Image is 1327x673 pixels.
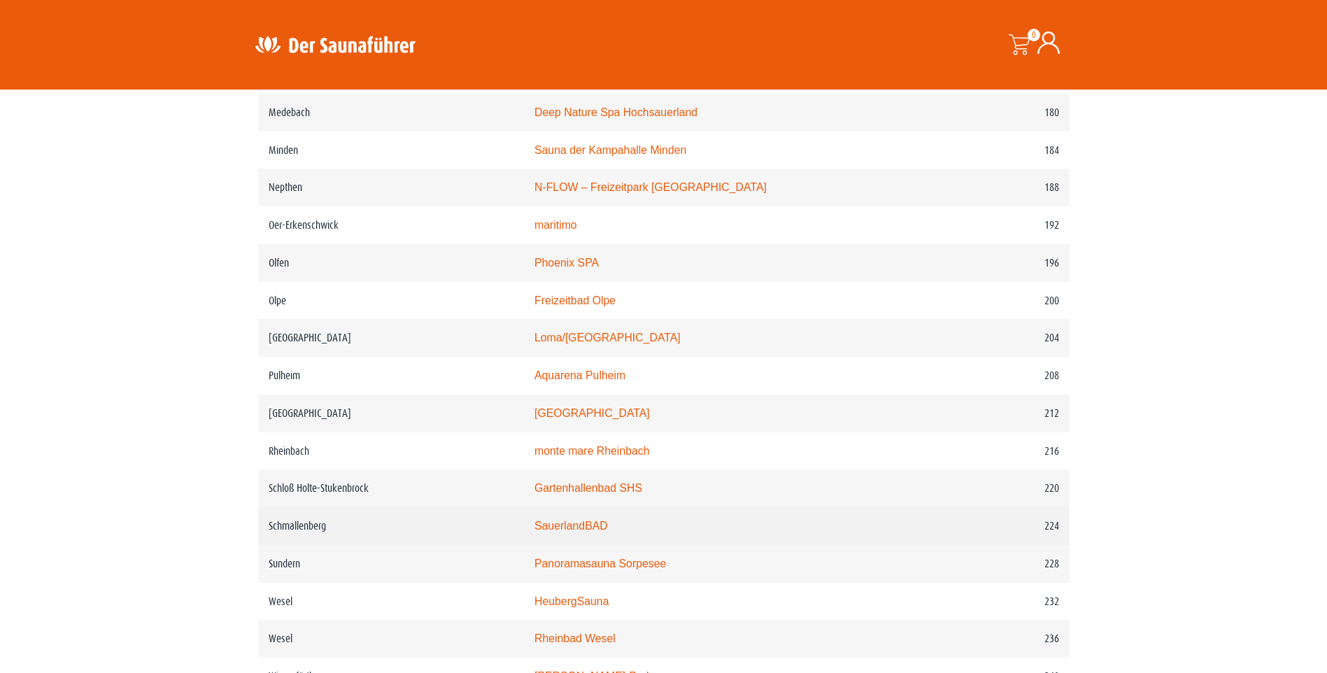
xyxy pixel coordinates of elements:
[258,169,524,206] td: Nepthen
[923,94,1069,132] td: 180
[258,244,524,282] td: Olfen
[258,132,524,169] td: Minden
[258,507,524,545] td: Schmallenberg
[923,319,1069,357] td: 204
[923,620,1069,658] td: 236
[258,469,524,507] td: Schloß Holte-Stukenbrock
[923,132,1069,169] td: 184
[923,395,1069,432] td: 212
[258,583,524,621] td: Wesel
[258,94,524,132] td: Medebach
[923,545,1069,583] td: 228
[923,357,1069,395] td: 208
[258,206,524,244] td: Oer-Erkenschwick
[534,219,577,231] a: maritimo
[534,369,625,381] a: Aquarena Pulheim
[923,206,1069,244] td: 192
[534,520,608,532] a: SauerlandBAD
[534,295,616,306] a: Freizeitbad Olpe
[258,319,524,357] td: [GEOGRAPHIC_DATA]
[1028,29,1040,41] span: 0
[258,432,524,470] td: Rheinbach
[923,282,1069,320] td: 200
[923,583,1069,621] td: 232
[258,357,524,395] td: Pulheim
[534,144,686,156] a: Sauna der Kampahalle Minden
[923,507,1069,545] td: 224
[534,407,650,419] a: [GEOGRAPHIC_DATA]
[923,469,1069,507] td: 220
[534,332,681,343] a: Loma/[GEOGRAPHIC_DATA]
[534,558,666,569] a: Panoramasauna Sorpesee
[923,244,1069,282] td: 196
[258,282,524,320] td: Olpe
[534,257,599,269] a: Phoenix SPA
[534,632,616,644] a: Rheinbad Wesel
[258,620,524,658] td: Wesel
[923,169,1069,206] td: 188
[923,432,1069,470] td: 216
[534,106,697,118] a: Deep Nature Spa Hochsauerland
[534,482,642,494] a: Gartenhallenbad SHS
[258,395,524,432] td: [GEOGRAPHIC_DATA]
[534,445,650,457] a: monte mare Rheinbach
[534,595,609,607] a: HeubergSauna
[534,181,767,193] a: N-FLOW – Freizeitpark [GEOGRAPHIC_DATA]
[258,545,524,583] td: Sundern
